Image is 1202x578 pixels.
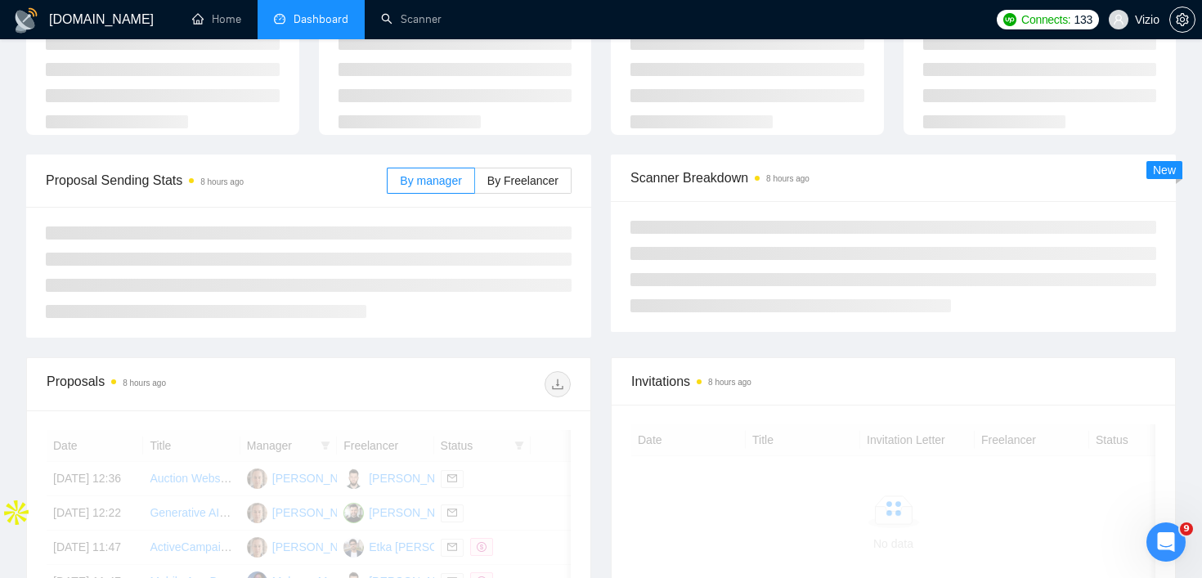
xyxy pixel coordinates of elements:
span: By manager [400,174,461,187]
span: Scanner Breakdown [630,168,1156,188]
span: New [1153,164,1176,177]
span: user [1113,14,1124,25]
iframe: Intercom live chat [1146,522,1186,562]
span: Invitations [631,371,1155,392]
a: setting [1169,13,1195,26]
img: logo [13,7,39,34]
span: Connects: [1021,11,1070,29]
time: 8 hours ago [123,379,166,388]
a: homeHome [192,12,241,26]
div: Proposals [47,371,309,397]
button: setting [1169,7,1195,33]
span: Proposal Sending Stats [46,170,387,190]
time: 8 hours ago [766,174,810,183]
img: upwork-logo.png [1003,13,1016,26]
span: Dashboard [294,12,348,26]
time: 8 hours ago [200,177,244,186]
span: By Freelancer [487,174,558,187]
time: 8 hours ago [708,378,751,387]
a: searchScanner [381,12,442,26]
span: dashboard [274,13,285,25]
span: setting [1170,13,1195,26]
span: 133 [1074,11,1092,29]
span: 9 [1180,522,1193,535]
